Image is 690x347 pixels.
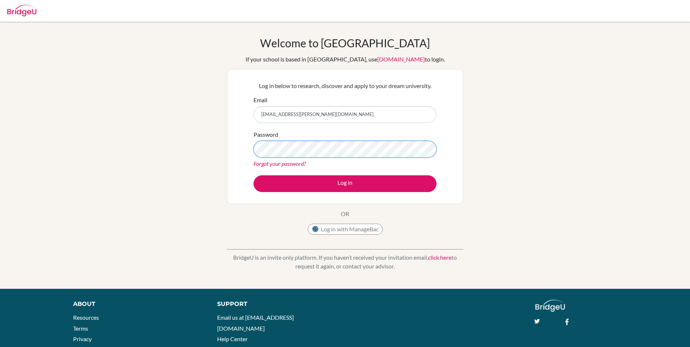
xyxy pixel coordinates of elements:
h1: Welcome to [GEOGRAPHIC_DATA] [260,36,430,49]
a: Email us at [EMAIL_ADDRESS][DOMAIN_NAME] [217,314,294,332]
div: About [73,300,201,308]
p: BridgeU is an invite only platform. If you haven’t received your invitation email, to request it ... [227,253,463,271]
a: click here [428,254,451,261]
p: Log in below to research, discover and apply to your dream university. [254,81,436,90]
a: Privacy [73,335,92,342]
p: OR [341,210,349,218]
div: If your school is based in [GEOGRAPHIC_DATA], use to login. [246,55,445,64]
label: Email [254,96,267,104]
div: Support [217,300,336,308]
label: Password [254,130,278,139]
a: Help Center [217,335,248,342]
img: Bridge-U [7,5,36,16]
img: logo_white@2x-f4f0deed5e89b7ecb1c2cc34c3e3d731f90f0f143d5ea2071677605dd97b5244.png [535,300,565,312]
a: Forgot your password? [254,160,306,167]
button: Log in with ManageBac [308,224,383,235]
button: Log in [254,175,436,192]
a: Terms [73,325,88,332]
a: Resources [73,314,99,321]
a: [DOMAIN_NAME] [377,56,425,63]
